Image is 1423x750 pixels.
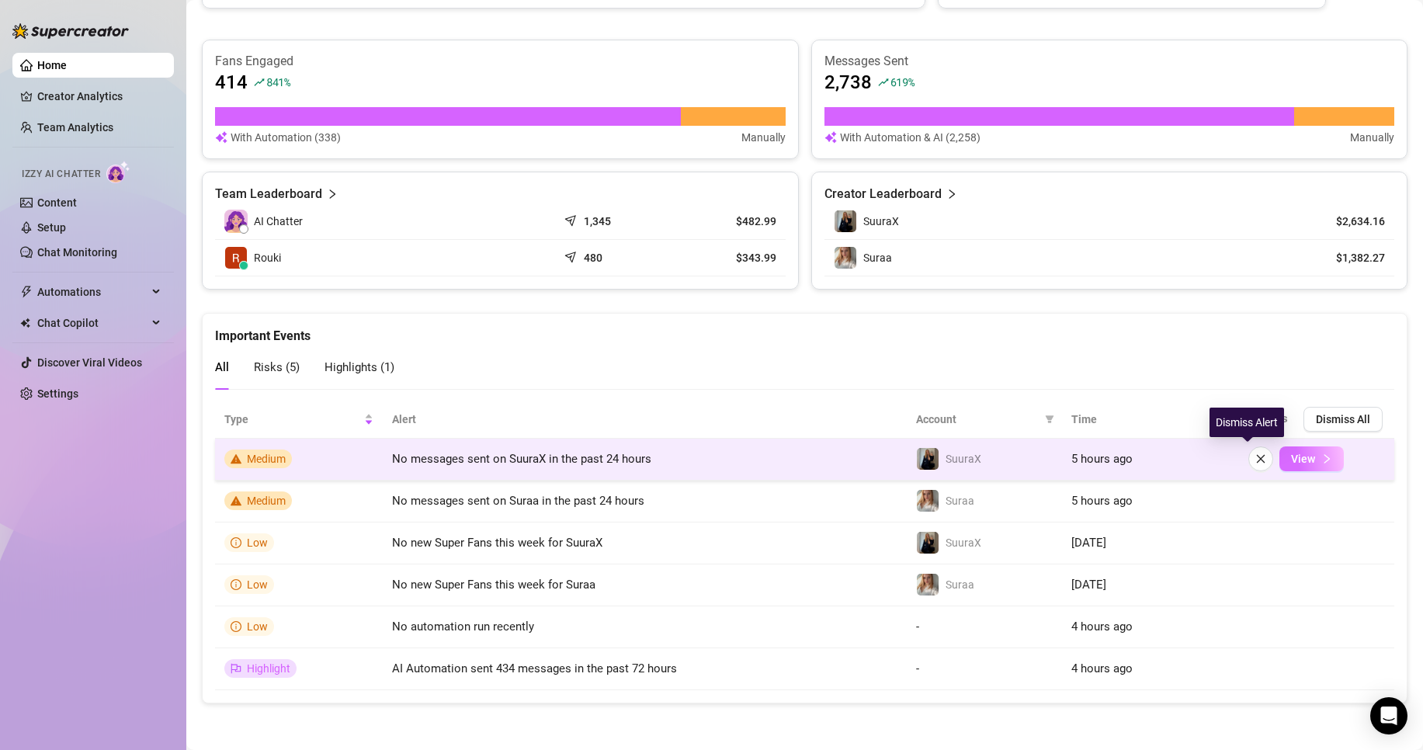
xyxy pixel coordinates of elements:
[1255,453,1266,464] span: close
[231,663,241,674] span: flag
[890,75,915,89] span: 619 %
[225,247,247,269] img: Rouki
[1321,453,1332,464] span: right
[584,214,611,229] article: 1,345
[1071,494,1133,508] span: 5 hours ago
[1071,536,1106,550] span: [DATE]
[215,129,227,146] img: svg%3e
[392,536,602,550] span: No new Super Fans this week for SuuraX
[37,196,77,209] a: Content
[37,221,66,234] a: Setup
[1071,661,1133,675] span: 4 hours ago
[247,620,268,633] span: Low
[584,250,602,266] article: 480
[1071,578,1106,592] span: [DATE]
[1071,452,1133,466] span: 5 hours ago
[37,311,148,335] span: Chat Copilot
[231,621,241,632] span: info-circle
[392,661,677,675] span: AI Automation sent 434 messages in the past 72 hours
[37,356,142,369] a: Discover Viral Videos
[1350,129,1394,146] article: Manually
[231,495,241,506] span: warning
[37,280,148,304] span: Automations
[1042,408,1057,431] span: filter
[20,318,30,328] img: Chat Copilot
[1316,413,1370,425] span: Dismiss All
[681,250,776,266] article: $343.99
[392,578,595,592] span: No new Super Fans this week for Suraa
[681,214,776,229] article: $482.99
[247,662,290,675] span: Highlight
[215,70,248,95] article: 414
[224,411,361,428] span: Type
[383,401,907,439] th: Alert
[1314,214,1385,229] article: $2,634.16
[325,360,394,374] span: Highlights ( 1 )
[917,574,939,595] img: Suraa
[266,75,290,89] span: 841 %
[946,536,981,549] span: SuuraX
[1279,446,1344,471] button: View
[741,129,786,146] article: Manually
[247,536,268,549] span: Low
[106,161,130,183] img: AI Chatter
[254,77,265,88] span: rise
[946,578,974,591] span: Suraa
[917,490,939,512] img: Suraa
[215,360,229,374] span: All
[37,246,117,259] a: Chat Monitoring
[231,129,341,146] article: With Automation (338)
[327,185,338,203] span: right
[916,620,919,634] span: -
[392,494,644,508] span: No messages sent on Suraa in the past 24 hours
[824,53,1395,70] article: Messages Sent
[835,247,856,269] img: Suraa
[22,167,100,182] span: Izzy AI Chatter
[215,53,786,70] article: Fans Engaged
[254,360,300,374] span: Risks ( 5 )
[37,121,113,134] a: Team Analytics
[224,210,248,233] img: izzy-ai-chatter-avatar-DDCN_rTZ.svg
[835,210,856,232] img: SuuraX
[824,185,942,203] article: Creator Leaderboard
[231,537,241,548] span: info-circle
[37,84,161,109] a: Creator Analytics
[946,185,957,203] span: right
[247,453,286,465] span: Medium
[840,129,980,146] article: With Automation & AI (2,258)
[1210,408,1284,437] div: Dismiss Alert
[231,579,241,590] span: info-circle
[916,661,919,675] span: -
[946,453,981,465] span: SuuraX
[215,401,383,439] th: Type
[254,249,281,266] span: Rouki
[231,453,241,464] span: warning
[37,387,78,400] a: Settings
[1314,250,1385,266] article: $1,382.27
[564,248,580,263] span: send
[824,70,872,95] article: 2,738
[917,532,939,554] img: SuuraX
[215,314,1394,345] div: Important Events
[247,578,268,591] span: Low
[247,495,286,507] span: Medium
[12,23,129,39] img: logo-BBDzfeDw.svg
[878,77,889,88] span: rise
[1291,453,1315,465] span: View
[1303,407,1383,432] button: Dismiss All
[564,211,580,227] span: send
[392,620,534,634] span: No automation run recently
[254,213,303,230] span: AI Chatter
[824,129,837,146] img: svg%3e
[215,185,322,203] article: Team Leaderboard
[37,59,67,71] a: Home
[392,452,651,466] span: No messages sent on SuuraX in the past 24 hours
[1071,411,1217,428] span: Time
[863,252,892,264] span: Suraa
[916,411,1039,428] span: Account
[1370,697,1407,734] div: Open Intercom Messenger
[917,448,939,470] img: SuuraX
[1071,620,1133,634] span: 4 hours ago
[20,286,33,298] span: thunderbolt
[1062,401,1239,439] th: Time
